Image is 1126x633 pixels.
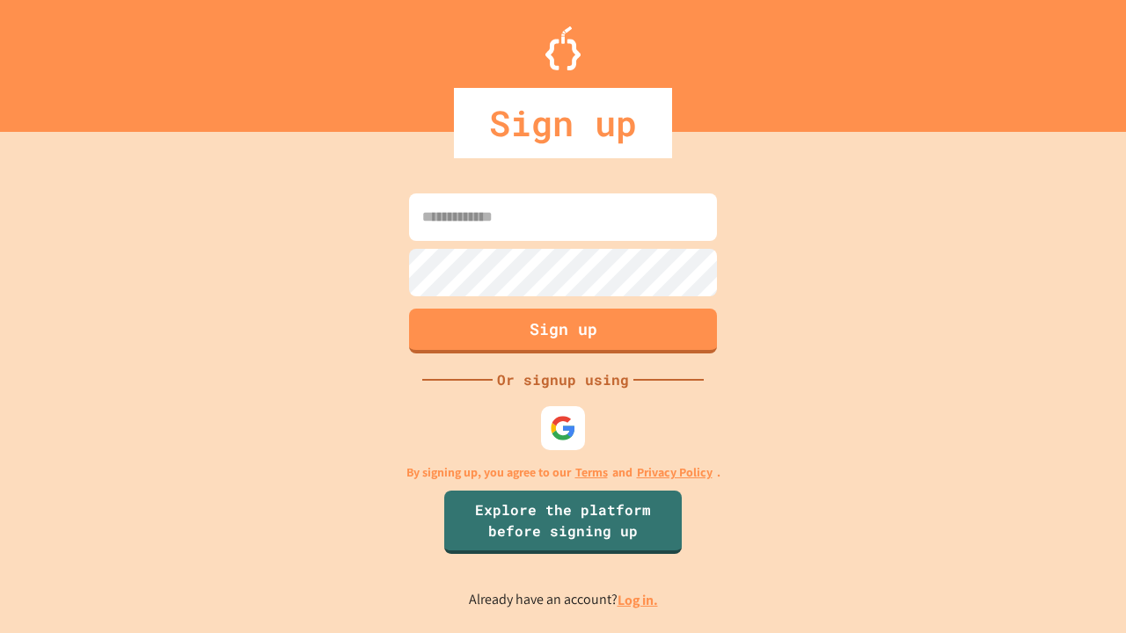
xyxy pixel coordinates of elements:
[409,309,717,353] button: Sign up
[406,463,720,482] p: By signing up, you agree to our and .
[545,26,581,70] img: Logo.svg
[493,369,633,390] div: Or signup using
[575,463,608,482] a: Terms
[469,589,658,611] p: Already have an account?
[550,415,576,441] img: google-icon.svg
[637,463,713,482] a: Privacy Policy
[618,591,658,609] a: Log in.
[444,491,682,554] a: Explore the platform before signing up
[454,88,672,158] div: Sign up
